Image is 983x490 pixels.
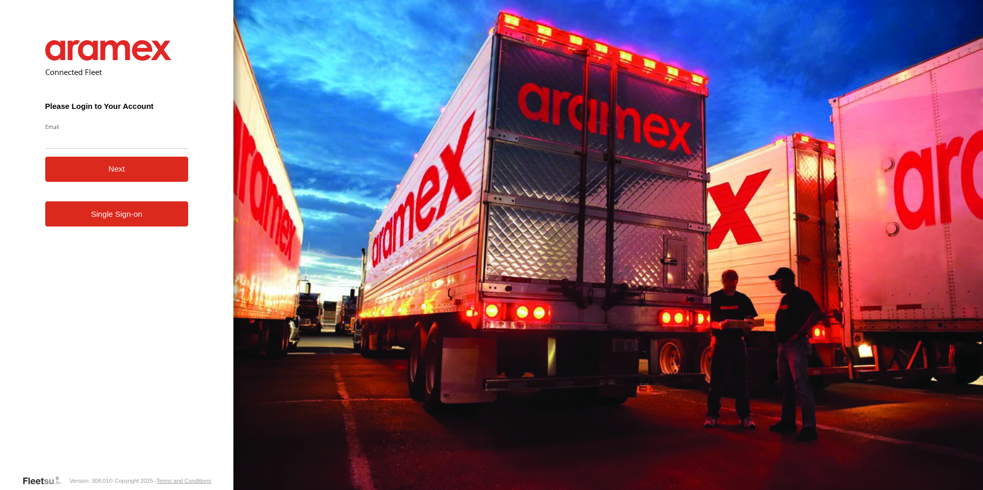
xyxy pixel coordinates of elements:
[45,40,172,61] img: Aramex
[109,478,211,484] div: © Copyright 2025 -
[45,102,189,110] h3: Please Login to Your Account
[156,478,211,484] a: Terms and Conditions
[45,67,189,77] h2: Connected Fleet
[22,476,69,486] a: Visit our Website
[45,157,189,182] button: Next
[45,123,189,130] label: Email
[69,478,108,484] div: Version: 308.01
[45,201,189,227] a: Single Sign-on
